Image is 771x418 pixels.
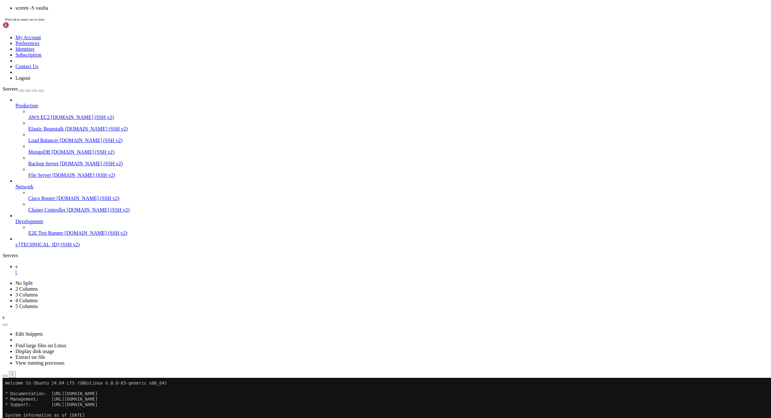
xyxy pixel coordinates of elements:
a: Servers [3,86,44,92]
div: Servers [3,253,768,259]
a: View running processes [15,360,65,366]
x-row: System information as of [DATE] [3,35,688,40]
span: [DOMAIN_NAME] (SSH v2) [51,114,114,120]
span: [DOMAIN_NAME] (SSH v2) [65,126,128,132]
li: Development [15,213,768,236]
a: E2E Test Runner [DOMAIN_NAME] (SSH v2) [28,230,768,236]
x-row: Swap usage: 0% [3,61,688,67]
img: Shellngn [3,22,40,28]
x-row: root@66b69b5d1b9942818ebbe033:~# screen -S vaulta [3,200,688,206]
span: Development [15,219,43,224]
span: Backup Server [28,161,59,166]
li: Production [15,97,768,178]
x-row: 183 updates can be applied immediately. [3,110,688,115]
x-row: * Strictly confined Kubernetes makes edge and IoT secure. Learn how MicroK8s [3,72,688,77]
li: Network [15,178,768,213]
a: Cisco Router [DOMAIN_NAME] (SSH v2) [28,195,768,201]
span: [DOMAIN_NAME] (SSH v2) [67,207,130,213]
button:  [9,371,16,378]
li: Elastic Beanstalk [DOMAIN_NAME] (SSH v2) [28,120,768,132]
li: Cluster Controller [DOMAIN_NAME] (SSH v2) [28,201,768,213]
a: Production [15,103,768,109]
a: Extract tar file [15,354,45,360]
span: AWS EC2 [28,114,50,120]
li: s [TECHNICAL_ID] (SSH v2) [15,236,768,248]
a: Identities [15,46,35,52]
x-row: No Sockets found in /run/screen/S-root. [3,179,688,185]
a: No Split [15,280,33,286]
x-row: Expanded Security Maintenance for Applications is not enabled. [3,99,688,104]
span: Press tab to insert, esc to close. [5,18,45,21]
a: Cluster Controller [DOMAIN_NAME] (SSH v2) [28,207,768,213]
li: AWS EC2 [DOMAIN_NAME] (SSH v2) [28,109,768,120]
a: MongoDB [DOMAIN_NAME] (SSH v2) [28,149,768,155]
x-row: just raised the bar for easy, resilient and secure K8s cluster deployment. [3,77,688,83]
x-row: [URL][DOMAIN_NAME] [3,88,688,94]
span: Load Balancer [28,138,58,143]
a: AWS EC2 [DOMAIN_NAME] (SSH v2) [28,114,768,120]
span: [DOMAIN_NAME] (SSH v2) [65,230,128,236]
x-row: root@66b69b5d1b9942818ebbe033:~# screen -r vaulta [3,190,688,195]
a:  [15,269,768,275]
a: Backup Server [DOMAIN_NAME] (SSH v2) [28,161,768,167]
span: Production [15,103,38,108]
div: (43, 39) [119,211,122,217]
span: File Server [28,172,51,178]
x-row: see /var/log/unattended-upgrades/unattended-upgrades.log [3,158,688,163]
a: Development [15,219,768,224]
a: Display disk usage [15,349,54,354]
a: 2 Columns [15,286,38,292]
li: Load Balancer [DOMAIN_NAME] (SSH v2) [28,132,768,143]
x-row: [detached from 1194.vaulta] [3,206,688,211]
li: Backup Server [DOMAIN_NAME] (SSH v2) [28,155,768,167]
x-row: Memory usage: 83% IPv4 address for eth0: [TECHNICAL_ID] [3,56,688,61]
x-row: root@66b69b5d1b9942818ebbe033:~# screen -ls [3,174,688,179]
a: Find large files on Linux [15,343,66,348]
x-row: * Documentation: [URL][DOMAIN_NAME] [3,13,688,19]
a: My Account [15,35,41,40]
x-row: There is no screen to be resumed matching vaulta. [3,195,688,201]
a: Logout [15,75,30,81]
span: MongoDB [28,149,50,155]
a: Edit Snippets [15,331,43,337]
x-row: To see these additional updates run: apt list --upgradable [3,120,688,126]
span: Cluster Controller [28,207,66,213]
span: [DOMAIN_NAME] (SSH v2) [60,161,123,166]
span: s [3,314,4,320]
a: s [15,264,768,275]
span: Network [15,184,33,189]
a: s [TECHNICAL_ID] (SSH v2) [15,242,768,248]
span: E2E Test Runner [28,230,63,236]
div:  [12,372,13,377]
span: [DOMAIN_NAME] (SSH v2) [52,172,115,178]
x-row: * Management: [URL][DOMAIN_NAME] [3,19,688,24]
x-row: 1 of these updates is a standard security update. [3,115,688,120]
a: Subscription [15,52,41,58]
x-row: root@66b69b5d1b9942818ebbe033:~# screen -S [3,211,688,216]
a: 3 Columns [15,292,38,297]
x-row: * Support: [URL][DOMAIN_NAME] [3,24,688,30]
li: MongoDB [DOMAIN_NAME] (SSH v2) [28,143,768,155]
li: Cisco Router [DOMAIN_NAME] (SSH v2) [28,190,768,201]
span: [DOMAIN_NAME] (SSH v2) [60,138,123,143]
li: File Server [DOMAIN_NAME] (SSH v2) [28,167,768,178]
a: Network [15,184,768,190]
x-row: Learn more about enabling ESM Apps service at [URL][DOMAIN_NAME] [3,136,688,142]
span: s [15,242,17,247]
x-row: Welcome to Ubuntu 24.04 LTS (GNU/Linux 6.8.0-83-generic x86_64) [3,3,688,8]
a: Elastic Beanstalk [DOMAIN_NAME] (SSH v2) [28,126,768,132]
x-row: Last login: [DATE] from [TECHNICAL_ID] [3,168,688,174]
a: 4 Columns [15,298,38,303]
li: E2E Test Runner [DOMAIN_NAME] (SSH v2) [28,224,768,236]
span: [TECHNICAL_ID] (SSH v2) [19,242,80,247]
x-row: 7 additional security updates can be applied with ESM Apps. [3,131,688,136]
li: screen -S vaulta [15,5,768,11]
span: [DOMAIN_NAME] (SSH v2) [57,195,120,201]
a: Contact Us [15,64,39,69]
span: s [15,264,17,269]
x-row: System load: 0.16 Processes: 116 [3,45,688,51]
x-row: 1 updates could not be installed automatically. For more details, [3,152,688,158]
a: 5 Columns [15,304,38,309]
a: Load Balancer [DOMAIN_NAME] (SSH v2) [28,138,768,143]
